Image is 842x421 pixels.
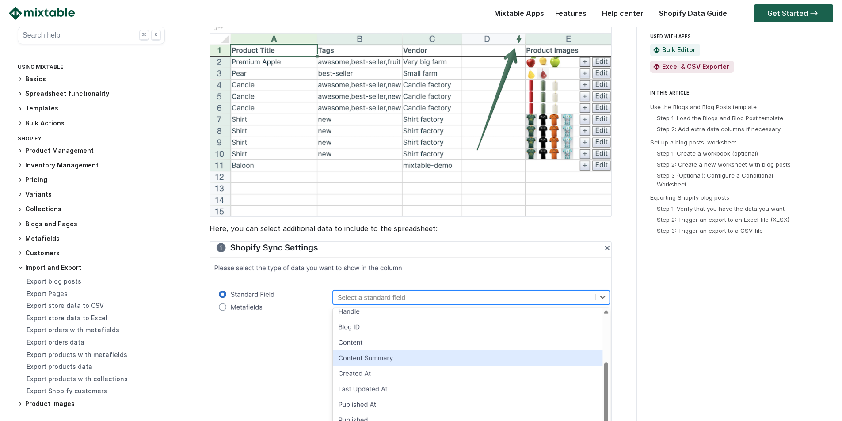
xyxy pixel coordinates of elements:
[598,9,648,18] a: Help center
[18,220,165,229] h3: Blogs and Pages
[139,30,149,40] div: ⌘
[808,11,820,16] img: arrow-right.svg
[657,205,785,212] a: Step 1: Verify that you have the data you want
[650,139,736,146] a: Set up a blog posts’ worksheet
[27,290,68,297] a: Export Pages
[27,338,84,346] a: Export orders data
[18,161,165,170] h3: Inventory Management
[653,47,660,53] img: Mixtable Spreadsheet Bulk Editor App
[18,263,165,272] h3: Import and Export
[18,119,165,128] h3: Bulk Actions
[210,3,612,217] img: Add Shopify data to a spreadsheet
[18,190,165,199] h3: Variants
[490,7,544,24] div: Mixtable Apps
[18,205,165,214] h3: Collections
[18,104,165,113] h3: Templates
[18,89,165,99] h3: Spreadsheet functionality
[151,30,161,40] div: K
[18,399,165,409] h3: Product Images
[18,27,165,44] button: Search help ⌘ K
[650,194,729,201] a: Exporting Shopify blog posts
[27,387,107,394] a: Export Shopify customers
[27,351,127,358] a: Export products with metafields
[657,125,781,133] a: Step 2: Add extra data columns if necessary
[653,64,660,70] img: Mixtable Excel & CSV Exporter App
[27,302,104,309] a: Export store data to CSV
[754,4,833,22] a: Get Started
[650,89,834,97] div: IN THIS ARTICLE
[18,62,165,75] div: Using Mixtable
[657,114,783,121] a: Step 1: Load the Blogs and Blog Post template
[18,75,165,84] h3: Basics
[18,175,165,185] h3: Pricing
[27,375,128,383] a: Export products with collections
[27,277,81,285] a: Export blog posts
[27,363,92,370] a: Export products data
[657,150,758,157] a: Step 1: Create a workbook (optional)
[657,172,773,188] a: Step 3 (Optional): Configure a Conditional Worksheet
[657,161,791,168] a: Step 2: Create a new worksheet with blog posts
[18,234,165,243] h3: Metafields
[650,103,757,110] a: Use the Blogs and Blog Posts template
[662,63,729,70] a: Excel & CSV Exporter
[657,227,763,234] a: Step 3: Trigger an export to a CSV file
[210,223,610,234] p: Here, you can select additional data to include to the spreadsheet:
[650,31,825,42] div: USED WITH APPS
[657,216,789,223] a: Step 2: Trigger an export to an Excel file (XLSX)
[27,326,119,334] a: Export orders with metafields
[662,46,696,53] a: Bulk Editor
[551,9,591,18] a: Features
[27,314,107,322] a: Export store data to Excel
[18,146,165,156] h3: Product Management
[655,9,732,18] a: Shopify Data Guide
[18,133,165,146] div: Shopify
[9,7,75,20] img: Mixtable logo
[18,249,165,258] h3: Customers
